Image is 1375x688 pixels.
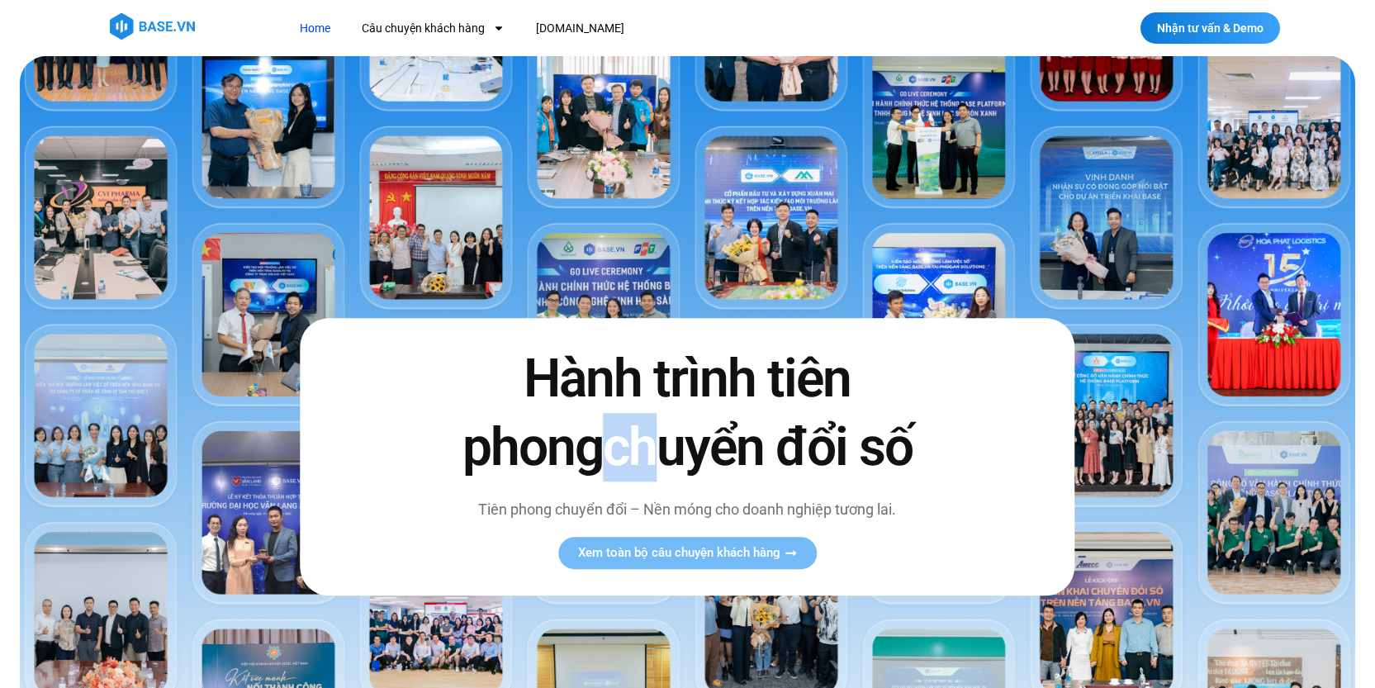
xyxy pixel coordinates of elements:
p: Tiên phong chuyển đổi – Nền móng cho doanh nghiệp tương lai. [427,499,947,521]
a: Câu chuyện khách hàng [349,13,517,44]
a: [DOMAIN_NAME] [524,13,637,44]
a: Xem toàn bộ câu chuyện khách hàng [558,538,817,570]
h2: Hành trình tiên phong [427,344,947,482]
nav: Menu [287,13,927,44]
span: Nhận tư vấn & Demo [1157,22,1264,34]
span: chuyển đổi số [603,416,913,478]
a: Nhận tư vấn & Demo [1140,12,1280,44]
a: Home [287,13,343,44]
span: Xem toàn bộ câu chuyện khách hàng [578,548,780,560]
